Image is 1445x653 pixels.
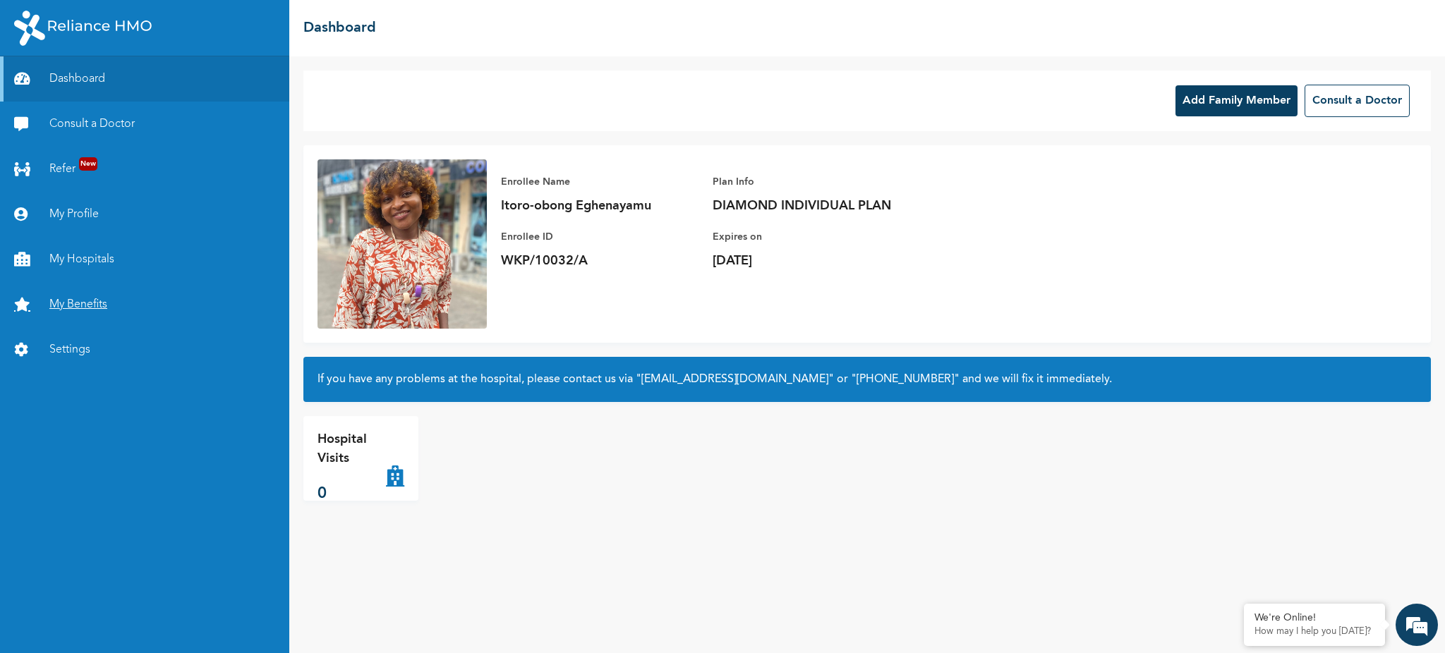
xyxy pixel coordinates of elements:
button: Add Family Member [1175,85,1298,116]
div: We're Online! [1254,612,1374,624]
div: Minimize live chat window [231,7,265,41]
p: Enrollee ID [501,228,699,245]
span: We're online! [82,200,195,342]
span: Conversation [7,503,138,513]
button: Consult a Doctor [1305,85,1410,117]
p: Itoro-obong Eghenayamu [501,197,699,214]
textarea: Type your message and hit 'Enter' [7,429,269,478]
p: Hospital Visits [318,430,387,468]
a: "[EMAIL_ADDRESS][DOMAIN_NAME]" [636,374,834,385]
img: d_794563401_company_1708531726252_794563401 [26,71,57,106]
p: How may I help you today? [1254,626,1374,637]
p: DIAMOND INDIVIDUAL PLAN [713,197,910,214]
a: "[PHONE_NUMBER]" [851,374,960,385]
p: [DATE] [713,252,910,269]
p: Expires on [713,228,910,245]
img: Enrollee [318,159,487,329]
div: Chat with us now [73,79,237,97]
h2: Dashboard [303,18,376,39]
div: FAQs [138,478,270,522]
img: RelianceHMO's Logo [14,11,152,46]
p: WKP/10032/A [501,252,699,269]
p: Enrollee Name [501,173,699,190]
p: 0 [318,482,387,506]
p: Plan Info [713,173,910,190]
span: New [79,157,97,171]
h2: If you have any problems at the hospital, please contact us via or and we will fix it immediately. [318,371,1417,388]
